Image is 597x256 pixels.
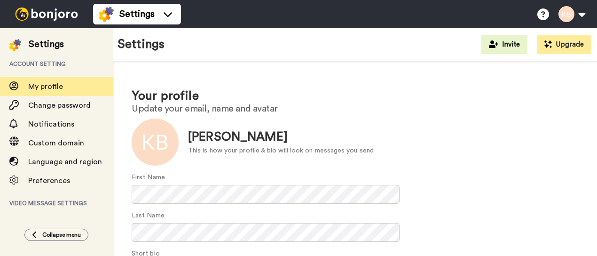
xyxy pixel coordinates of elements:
[28,102,91,109] span: Change password
[28,177,70,184] span: Preferences
[42,231,81,239] span: Collapse menu
[118,38,165,51] h1: Settings
[132,89,578,103] h1: Your profile
[188,128,374,146] div: [PERSON_NAME]
[11,8,82,21] img: bj-logo-header-white.svg
[132,104,578,114] h2: Update your email, name and avatar
[28,139,84,147] span: Custom domain
[132,211,165,221] label: Last Name
[28,120,74,128] span: Notifications
[9,39,21,51] img: settings-colored.svg
[481,35,527,54] button: Invite
[28,83,63,90] span: My profile
[132,173,165,183] label: First Name
[24,229,88,241] button: Collapse menu
[537,35,591,54] button: Upgrade
[29,38,64,51] div: Settings
[188,146,374,156] div: This is how your profile & bio will look on messages you send
[119,8,155,21] span: Settings
[99,7,114,22] img: settings-colored.svg
[28,158,102,166] span: Language and region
